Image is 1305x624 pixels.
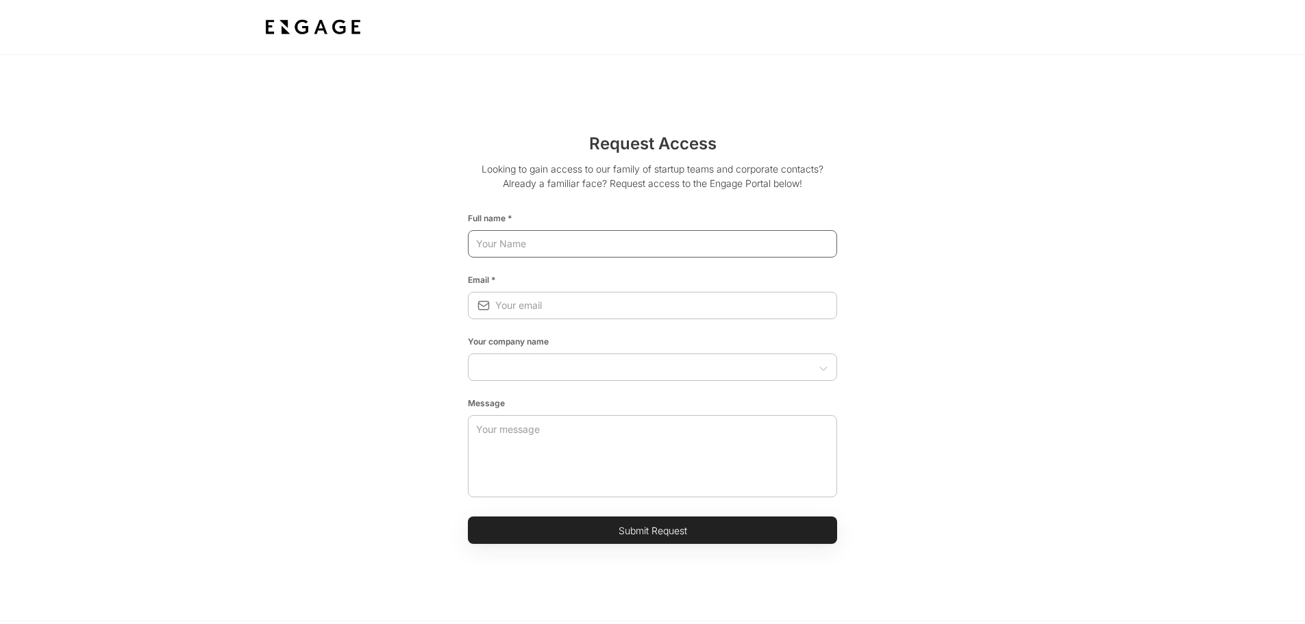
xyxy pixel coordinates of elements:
[817,362,830,375] button: Open
[468,269,837,286] div: Email *
[468,132,837,162] h2: Request Access
[262,15,364,40] img: bdf1fb74-1727-4ba0-a5bd-bc74ae9fc70b.jpeg
[468,330,837,348] div: Your company name
[495,293,837,318] input: Your email
[468,162,837,201] p: Looking to gain access to our family of startup teams and corporate contacts? Already a familiar ...
[468,232,837,256] input: Your Name
[468,516,837,544] button: Submit Request
[468,392,837,410] div: Message
[468,207,837,225] div: Full name *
